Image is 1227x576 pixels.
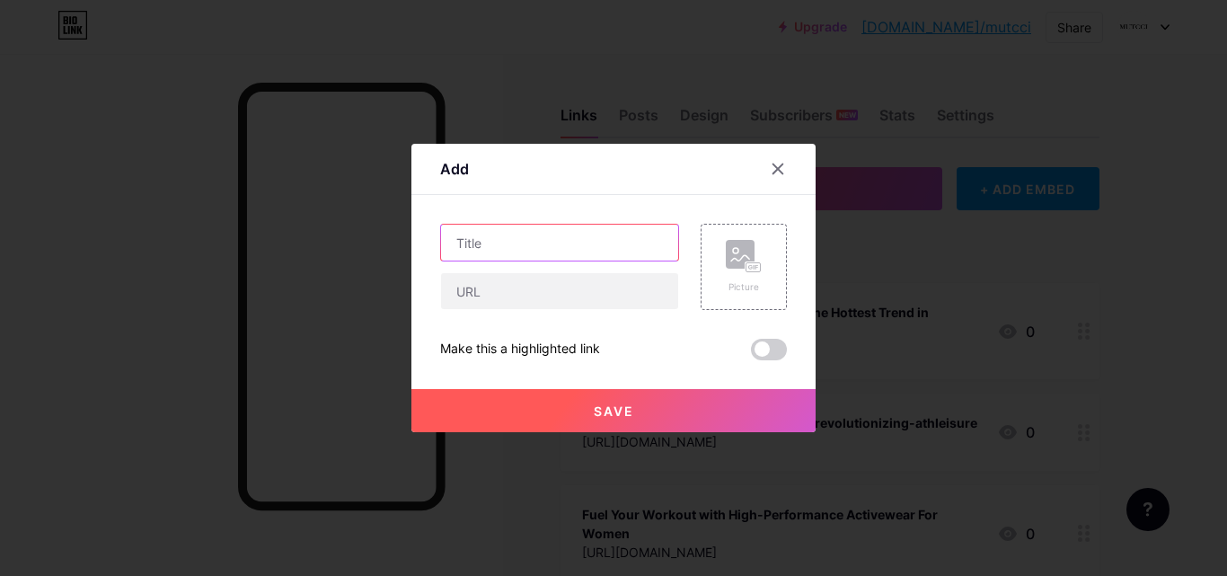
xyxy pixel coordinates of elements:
input: Title [441,225,678,261]
div: Add [440,158,469,180]
button: Save [411,389,816,432]
input: URL [441,273,678,309]
div: Picture [726,280,762,294]
span: Save [594,403,634,419]
div: Make this a highlighted link [440,339,600,360]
